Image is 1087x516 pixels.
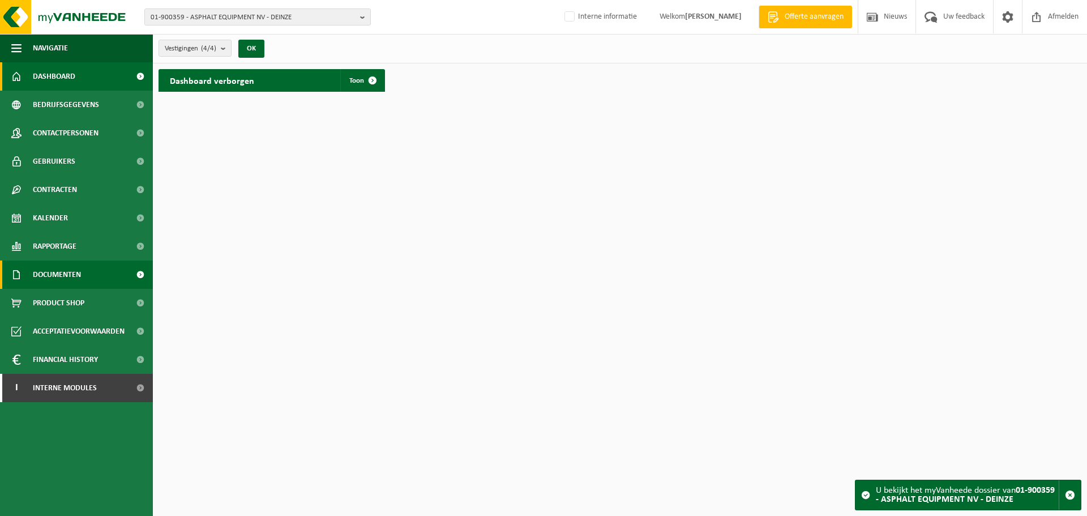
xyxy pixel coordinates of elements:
[33,62,75,91] span: Dashboard
[33,374,97,402] span: Interne modules
[33,34,68,62] span: Navigatie
[782,11,846,23] span: Offerte aanvragen
[238,40,264,58] button: OK
[33,232,76,261] span: Rapportage
[33,91,99,119] span: Bedrijfsgegevens
[201,45,216,52] count: (4/4)
[33,289,84,317] span: Product Shop
[759,6,852,28] a: Offerte aanvragen
[876,480,1059,510] div: U bekijkt het myVanheede dossier van
[159,69,266,91] h2: Dashboard verborgen
[33,204,68,232] span: Kalender
[11,374,22,402] span: I
[33,147,75,176] span: Gebruikers
[876,486,1055,504] strong: 01-900359 - ASPHALT EQUIPMENT NV - DEINZE
[144,8,371,25] button: 01-900359 - ASPHALT EQUIPMENT NV - DEINZE
[340,69,384,92] a: Toon
[33,261,81,289] span: Documenten
[685,12,742,21] strong: [PERSON_NAME]
[33,176,77,204] span: Contracten
[159,40,232,57] button: Vestigingen(4/4)
[562,8,637,25] label: Interne informatie
[33,317,125,346] span: Acceptatievoorwaarden
[151,9,356,26] span: 01-900359 - ASPHALT EQUIPMENT NV - DEINZE
[165,40,216,57] span: Vestigingen
[33,119,99,147] span: Contactpersonen
[349,77,364,84] span: Toon
[33,346,98,374] span: Financial History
